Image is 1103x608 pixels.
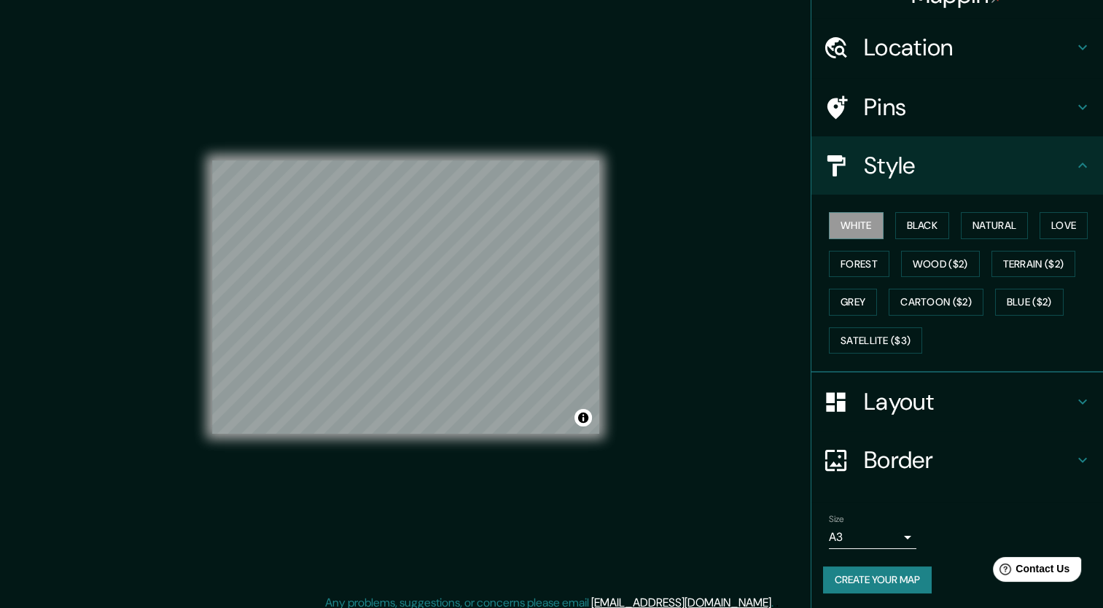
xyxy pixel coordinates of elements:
button: Terrain ($2) [991,251,1076,278]
button: Forest [829,251,889,278]
div: Style [811,136,1103,195]
canvas: Map [212,160,599,434]
button: Blue ($2) [995,289,1064,316]
button: Toggle attribution [574,409,592,426]
div: Border [811,431,1103,489]
h4: Border [864,445,1074,475]
div: Pins [811,78,1103,136]
div: A3 [829,526,916,549]
button: Wood ($2) [901,251,980,278]
label: Size [829,513,844,526]
button: Love [1040,212,1088,239]
button: Grey [829,289,877,316]
button: Natural [961,212,1028,239]
div: Location [811,18,1103,77]
h4: Layout [864,387,1074,416]
button: White [829,212,884,239]
h4: Style [864,151,1074,180]
div: Layout [811,373,1103,431]
button: Black [895,212,950,239]
button: Create your map [823,566,932,593]
button: Cartoon ($2) [889,289,983,316]
iframe: Help widget launcher [973,551,1087,592]
button: Satellite ($3) [829,327,922,354]
h4: Pins [864,93,1074,122]
h4: Location [864,33,1074,62]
